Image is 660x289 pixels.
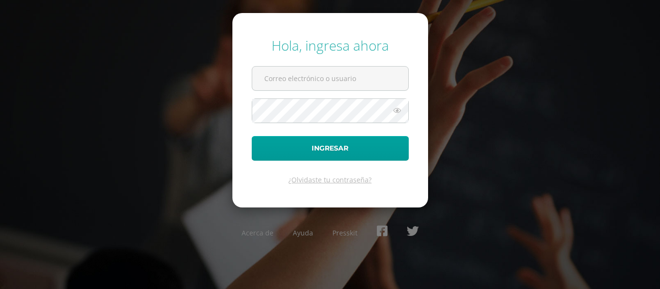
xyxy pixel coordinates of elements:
[252,36,409,55] div: Hola, ingresa ahora
[332,228,358,237] a: Presskit
[288,175,372,184] a: ¿Olvidaste tu contraseña?
[252,136,409,161] button: Ingresar
[293,228,313,237] a: Ayuda
[252,67,408,90] input: Correo electrónico o usuario
[242,228,273,237] a: Acerca de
